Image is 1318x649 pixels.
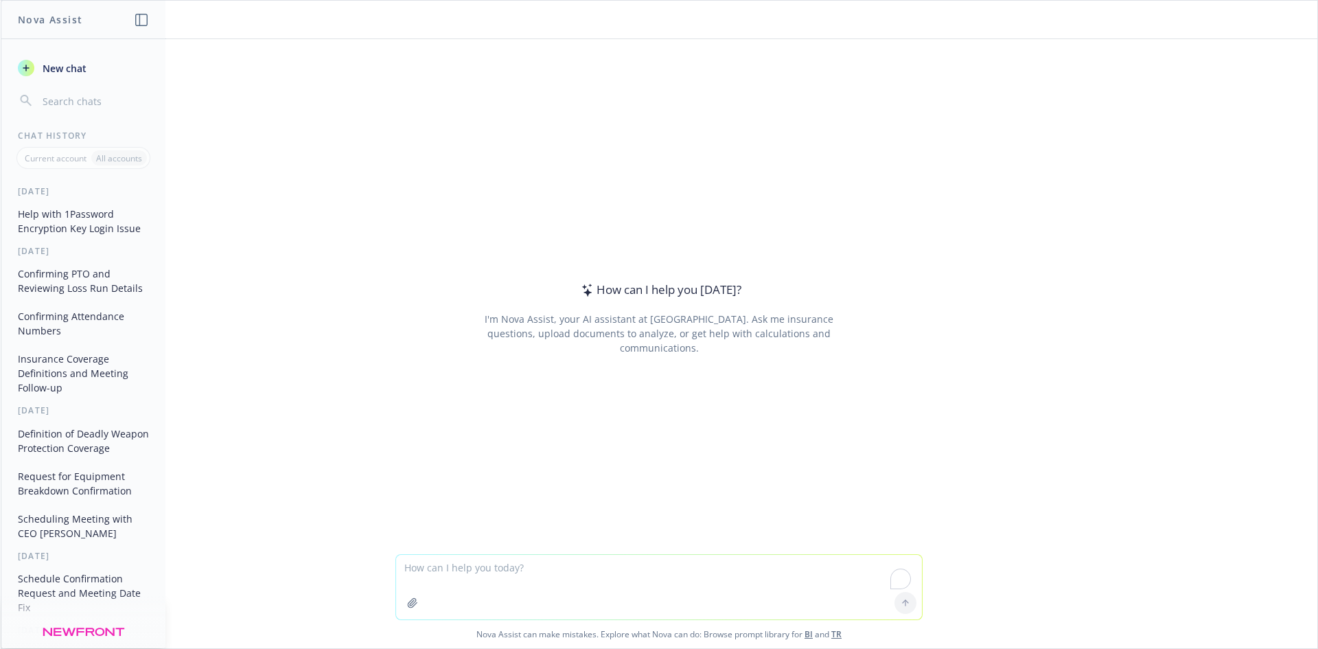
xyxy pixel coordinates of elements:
button: Request for Equipment Breakdown Confirmation [12,465,154,502]
button: Definition of Deadly Weapon Protection Coverage [12,422,154,459]
a: TR [831,628,842,640]
div: [DATE] [1,185,165,197]
div: Chat History [1,130,165,141]
button: Confirming Attendance Numbers [12,305,154,342]
div: I'm Nova Assist, your AI assistant at [GEOGRAPHIC_DATA]. Ask me insurance questions, upload docum... [465,312,852,355]
a: BI [805,628,813,640]
button: Help with 1Password Encryption Key Login Issue [12,203,154,240]
div: How can I help you [DATE]? [577,282,741,299]
div: [DATE] [1,405,165,416]
button: Confirming PTO and Reviewing Loss Run Details [12,262,154,299]
textarea: To enrich screen reader interactions, please activate Accessibility in Grammarly extension settings [396,555,922,619]
div: [DATE] [1,624,165,636]
span: Nova Assist can make mistakes. Explore what Nova can do: Browse prompt library for and [6,620,1312,648]
button: New chat [12,56,154,80]
p: Current account [25,152,86,164]
button: Insurance Coverage Definitions and Meeting Follow-up [12,348,154,399]
span: New chat [40,61,86,76]
div: [DATE] [1,245,165,257]
h1: Nova Assist [18,12,82,27]
button: Scheduling Meeting with CEO [PERSON_NAME] [12,508,154,545]
button: Schedule Confirmation Request and Meeting Date Fix [12,567,154,619]
p: All accounts [96,152,142,164]
input: Search chats [40,91,149,111]
div: [DATE] [1,550,165,562]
